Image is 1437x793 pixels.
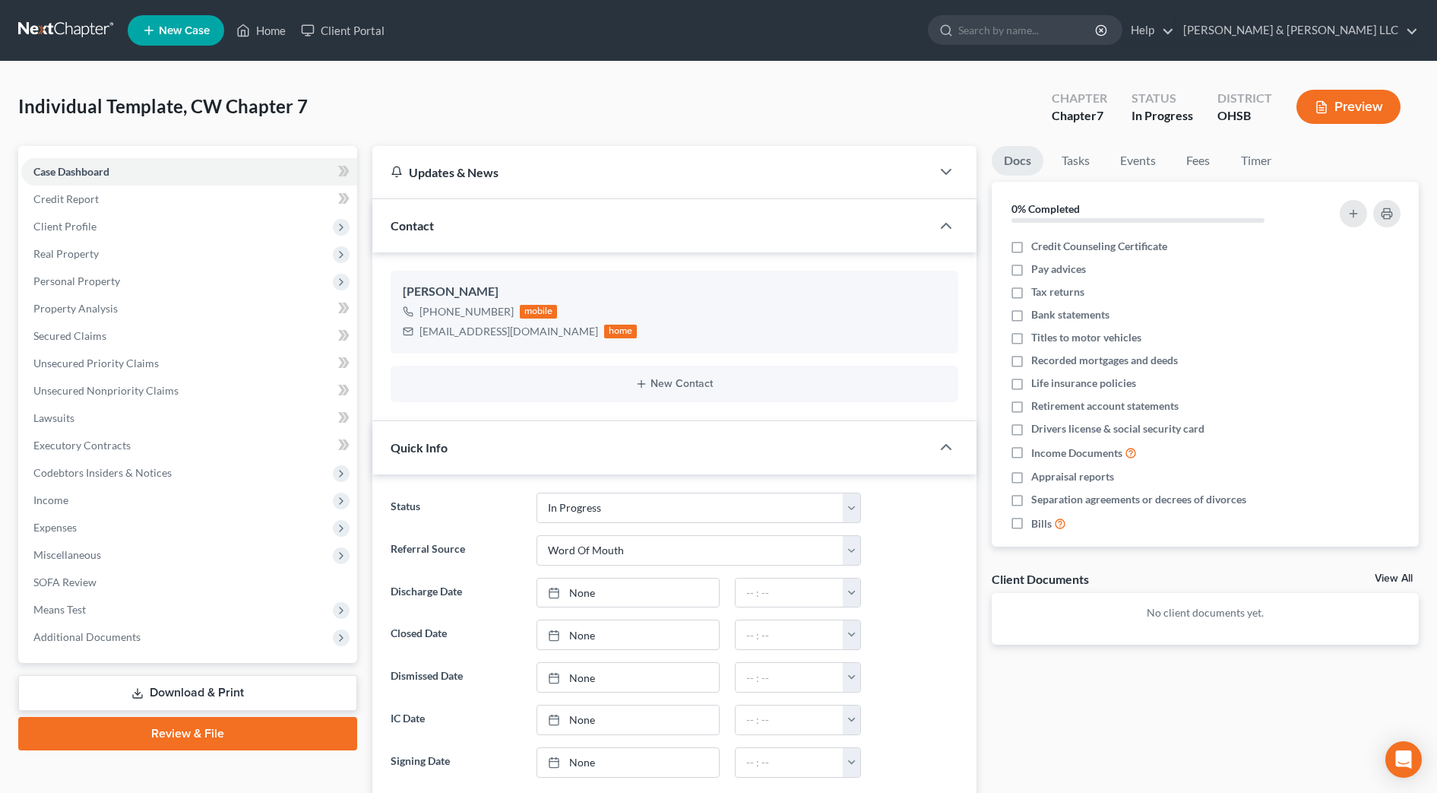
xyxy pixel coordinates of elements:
[1375,573,1413,584] a: View All
[21,186,357,213] a: Credit Report
[21,377,357,404] a: Unsecured Nonpriority Claims
[1004,605,1407,620] p: No client documents yet.
[403,283,946,301] div: [PERSON_NAME]
[1176,17,1418,44] a: [PERSON_NAME] & [PERSON_NAME] LLC
[391,440,448,455] span: Quick Info
[1031,262,1086,277] span: Pay advices
[33,165,109,178] span: Case Dashboard
[1174,146,1223,176] a: Fees
[383,705,529,735] label: IC Date
[537,620,719,649] a: None
[1217,90,1272,107] div: District
[419,324,598,339] div: [EMAIL_ADDRESS][DOMAIN_NAME]
[383,535,529,566] label: Referral Source
[383,578,529,608] label: Discharge Date
[1052,90,1107,107] div: Chapter
[1031,516,1052,531] span: Bills
[33,247,99,260] span: Real Property
[229,17,293,44] a: Home
[18,675,357,711] a: Download & Print
[1031,284,1084,300] span: Tax returns
[293,17,392,44] a: Client Portal
[1123,17,1174,44] a: Help
[33,603,86,616] span: Means Test
[736,706,844,734] input: -- : --
[33,493,68,506] span: Income
[537,663,719,692] a: None
[33,576,97,588] span: SOFA Review
[33,466,172,479] span: Codebtors Insiders & Notices
[537,579,719,607] a: None
[391,164,913,180] div: Updates & News
[33,411,74,424] span: Lawsuits
[21,350,357,377] a: Unsecured Priority Claims
[21,404,357,432] a: Lawsuits
[1031,239,1167,254] span: Credit Counseling Certificate
[958,16,1097,44] input: Search by name...
[33,357,159,370] span: Unsecured Priority Claims
[1385,741,1422,778] div: Open Intercom Messenger
[18,717,357,750] a: Review & File
[1031,330,1141,345] span: Titles to motor vehicles
[1031,376,1136,391] span: Life insurance policies
[21,569,357,596] a: SOFA Review
[21,432,357,459] a: Executory Contracts
[604,325,638,338] div: home
[1132,107,1193,125] div: In Progress
[403,378,946,390] button: New Contact
[1031,421,1204,436] span: Drivers license & social security card
[1031,446,1122,461] span: Income Documents
[1031,353,1178,368] span: Recorded mortgages and deeds
[992,571,1089,587] div: Client Documents
[33,630,141,643] span: Additional Documents
[1031,469,1114,484] span: Appraisal reports
[1049,146,1102,176] a: Tasks
[1229,146,1283,176] a: Timer
[21,295,357,322] a: Property Analysis
[33,302,118,315] span: Property Analysis
[1097,108,1103,122] span: 7
[33,192,99,205] span: Credit Report
[383,747,529,778] label: Signing Date
[383,493,529,523] label: Status
[736,663,844,692] input: -- : --
[1031,398,1179,414] span: Retirement account statements
[1052,107,1107,125] div: Chapter
[391,218,434,233] span: Contact
[736,620,844,649] input: -- : --
[21,322,357,350] a: Secured Claims
[33,548,101,561] span: Miscellaneous
[537,706,719,734] a: None
[1108,146,1168,176] a: Events
[1031,307,1109,322] span: Bank statements
[383,662,529,693] label: Dismissed Date
[33,521,77,534] span: Expenses
[736,748,844,777] input: -- : --
[33,220,97,233] span: Client Profile
[21,158,357,186] a: Case Dashboard
[33,329,106,342] span: Secured Claims
[1296,90,1401,124] button: Preview
[1217,107,1272,125] div: OHSB
[520,305,558,319] div: mobile
[18,95,308,117] span: Individual Template, CW Chapter 7
[1132,90,1193,107] div: Status
[736,579,844,607] input: -- : --
[992,146,1043,176] a: Docs
[33,439,131,452] span: Executory Contracts
[419,304,514,319] div: [PHONE_NUMBER]
[1011,202,1080,215] strong: 0% Completed
[383,620,529,650] label: Closed Date
[33,274,120,287] span: Personal Property
[159,25,210,36] span: New Case
[1031,492,1246,507] span: Separation agreements or decrees of divorces
[537,748,719,777] a: None
[33,384,179,397] span: Unsecured Nonpriority Claims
